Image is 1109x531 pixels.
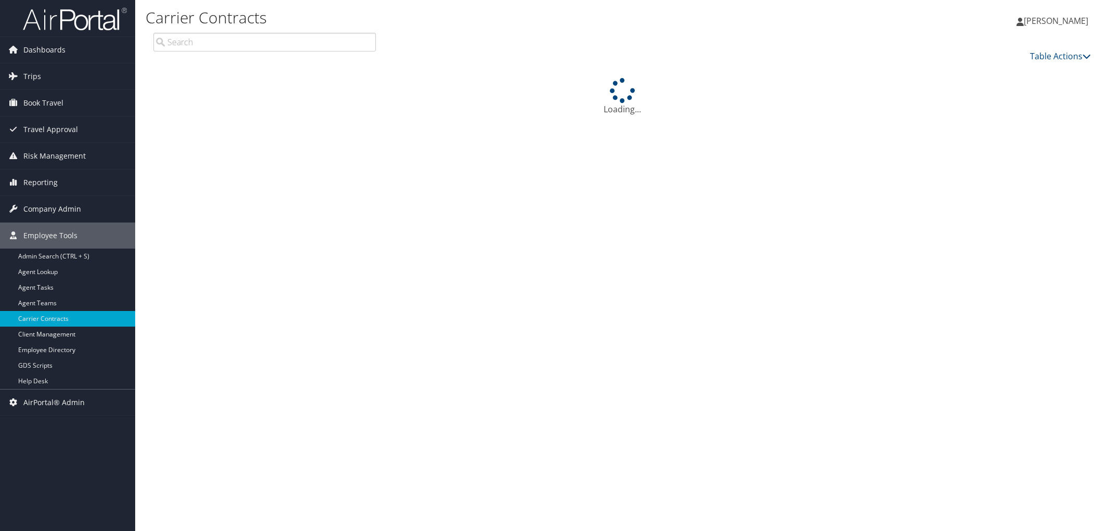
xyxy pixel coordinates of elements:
img: airportal-logo.png [23,7,127,31]
a: [PERSON_NAME] [1016,5,1099,36]
span: Employee Tools [23,223,77,249]
span: Book Travel [23,90,63,116]
span: Trips [23,63,41,89]
span: [PERSON_NAME] [1024,15,1088,27]
h1: Carrier Contracts [146,7,781,29]
div: Loading... [146,78,1099,115]
span: Travel Approval [23,116,78,143]
span: Risk Management [23,143,86,169]
a: Table Actions [1030,50,1091,62]
input: Search [153,33,376,51]
span: AirPortal® Admin [23,390,85,416]
span: Reporting [23,170,58,196]
span: Dashboards [23,37,66,63]
span: Company Admin [23,196,81,222]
